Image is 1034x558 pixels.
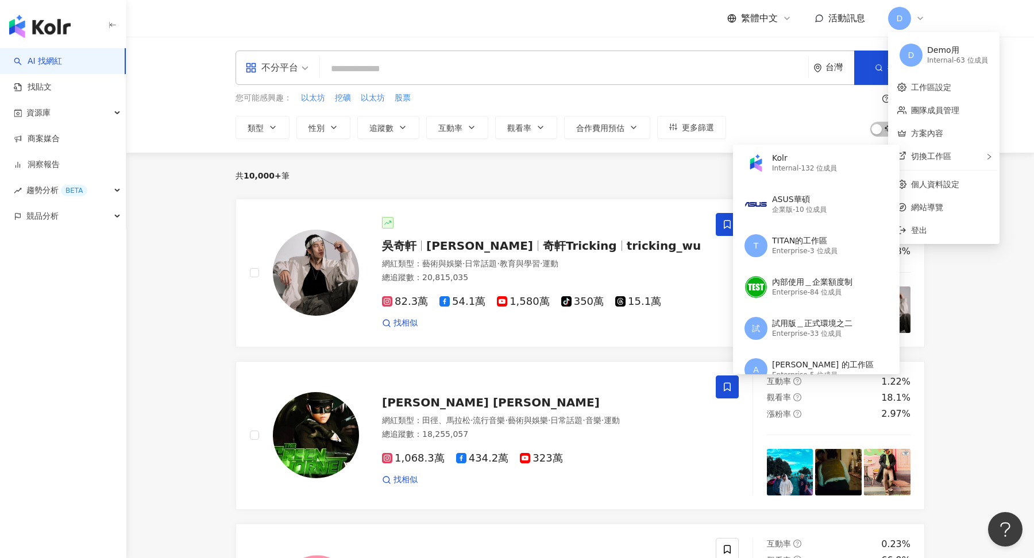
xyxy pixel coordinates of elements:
[357,116,419,139] button: 追蹤數
[439,296,485,308] span: 54.1萬
[395,92,411,104] span: 股票
[438,123,462,133] span: 互動率
[864,449,910,495] img: post-image
[745,193,767,215] img: %E4%B8%8B%E8%BC%89.png
[911,201,990,214] span: 網站導覽
[911,180,959,189] a: 個人資料設定
[911,152,951,161] span: 切換工作區
[576,123,624,133] span: 合作費用預估
[772,370,874,380] div: Enterprise - 5 位成員
[911,106,959,115] a: 團隊成員管理
[382,452,445,464] span: 1,068.3萬
[767,539,791,548] span: 互動率
[772,153,837,164] div: Kolr
[745,152,767,174] img: Kolr%20app%20icon%20%281%29.png
[422,416,470,425] span: 田徑、馬拉松
[881,408,910,420] div: 2.97%
[361,92,385,104] span: 以太坊
[813,64,822,72] span: environment
[564,116,650,139] button: 合作費用預估
[296,116,350,139] button: 性別
[772,318,852,330] div: 試用版＿正式環境之二
[301,92,325,104] span: 以太坊
[393,317,418,329] span: 找相似
[236,92,292,104] span: 您可能感興趣：
[793,410,801,418] span: question-circle
[767,393,791,402] span: 觀看率
[334,92,352,104] button: 挖礦
[520,452,562,464] span: 323萬
[542,259,558,268] span: 運動
[793,377,801,385] span: question-circle
[14,159,60,170] a: 洞察報告
[772,246,838,256] div: Enterprise - 3 位成員
[462,259,465,268] span: ·
[772,194,827,206] div: ASUS華碩
[548,416,550,425] span: ·
[825,63,854,72] div: 台灣
[244,171,281,180] span: 10,000+
[601,416,604,425] span: ·
[682,123,714,132] span: 更多篩選
[273,230,359,316] img: KOL Avatar
[236,361,925,510] a: KOL Avatar[PERSON_NAME] [PERSON_NAME]網紅類型：田徑、馬拉松·流行音樂·藝術與娛樂·日常話題·音樂·運動總追蹤數：18,255,0571,068.3萬434....
[927,56,988,65] div: Internal - 63 位成員
[245,62,257,73] span: appstore
[500,259,540,268] span: 教育與學習
[394,92,411,104] button: 股票
[767,409,791,418] span: 漲粉率
[881,375,910,388] div: 1.22%
[745,276,767,298] img: unnamed.png
[582,416,585,425] span: ·
[767,377,791,386] span: 互動率
[772,277,852,288] div: 內部使用＿企業額度制
[382,474,418,486] a: 找相似
[382,317,418,329] a: 找相似
[382,239,416,253] span: 吳奇軒
[465,259,497,268] span: 日常話題
[508,416,548,425] span: 藝術與娛樂
[382,272,702,284] div: 總追蹤數 ： 20,815,035
[767,449,813,495] img: post-image
[828,13,865,24] span: 活動訊息
[585,416,601,425] span: 音樂
[881,538,910,551] div: 0.23%
[657,116,726,139] button: 更多篩選
[245,59,298,77] div: 不分平台
[911,226,927,235] span: 登出
[236,171,290,180] div: 共 筆
[927,45,988,56] div: Demo用
[335,92,351,104] span: 挖礦
[497,259,499,268] span: ·
[382,296,428,308] span: 82.3萬
[9,15,71,38] img: logo
[26,203,59,229] span: 競品分析
[382,396,600,409] span: [PERSON_NAME] [PERSON_NAME]
[772,205,827,215] div: 企業版 - 10 位成員
[988,512,1023,547] iframe: Help Scout Beacon - Open
[793,540,801,548] span: question-circle
[14,82,52,93] a: 找貼文
[382,429,702,440] div: 總追蹤數 ： 18,255,057
[14,56,62,67] a: searchAI 找網紅
[236,116,290,139] button: 類型
[426,239,533,253] span: [PERSON_NAME]
[470,416,473,425] span: ·
[888,63,904,72] span: 搜尋
[507,123,531,133] span: 觀看率
[300,92,326,104] button: 以太坊
[741,12,778,25] span: 繁體中文
[772,329,852,339] div: Enterprise - 33 位成員
[615,296,661,308] span: 15.1萬
[754,239,759,252] span: T
[14,187,22,195] span: rise
[604,416,620,425] span: 運動
[882,95,890,103] span: question-circle
[273,392,359,478] img: KOL Avatar
[772,235,838,247] div: TITAN的工作區
[550,416,582,425] span: 日常話題
[753,363,759,376] span: A
[497,296,550,308] span: 1,580萬
[422,259,462,268] span: 藝術與娛樂
[495,116,557,139] button: 觀看率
